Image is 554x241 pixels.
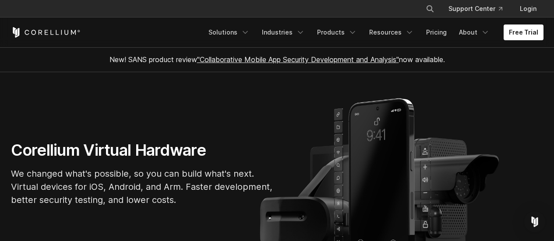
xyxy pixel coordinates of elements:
[203,24,255,40] a: Solutions
[504,24,543,40] a: Free Trial
[109,55,445,64] span: New! SANS product review now available.
[203,24,543,40] div: Navigation Menu
[11,167,274,206] p: We changed what's possible, so you can build what's next. Virtual devices for iOS, Android, and A...
[422,1,438,17] button: Search
[421,24,452,40] a: Pricing
[257,24,310,40] a: Industries
[513,1,543,17] a: Login
[197,55,399,64] a: "Collaborative Mobile App Security Development and Analysis"
[11,27,81,38] a: Corellium Home
[441,1,509,17] a: Support Center
[524,211,545,232] div: Open Intercom Messenger
[454,24,495,40] a: About
[415,1,543,17] div: Navigation Menu
[364,24,419,40] a: Resources
[11,140,274,160] h1: Corellium Virtual Hardware
[312,24,362,40] a: Products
